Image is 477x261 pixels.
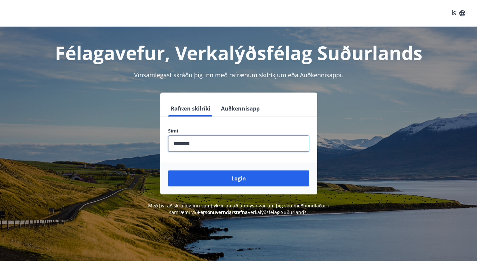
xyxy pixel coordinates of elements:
[168,170,309,186] button: Login
[218,101,262,117] button: Auðkennisapp
[148,202,329,215] span: Með því að skrá þig inn samþykkir þú að upplýsingar um þig séu meðhöndlaðar í samræmi við Verkalý...
[168,101,213,117] button: Rafræn skilríki
[134,71,343,79] span: Vinsamlegast skráðu þig inn með rafrænum skilríkjum eða Auðkennisappi.
[8,40,469,65] h1: Félagavefur, Verkalýðsfélag Suðurlands
[448,7,469,19] button: ÍS
[168,128,309,134] label: Sími
[198,209,248,215] a: Persónuverndarstefna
